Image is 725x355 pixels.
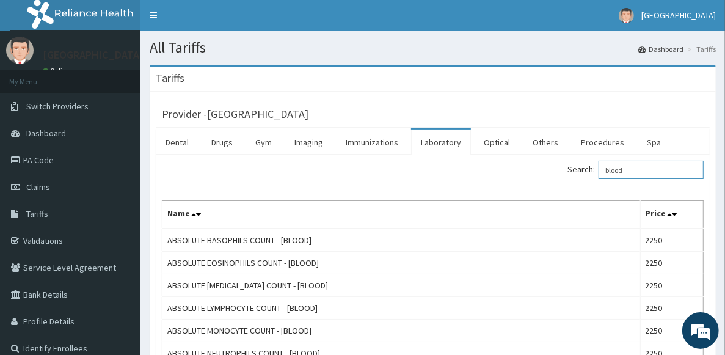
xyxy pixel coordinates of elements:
[162,109,308,120] h3: Provider - [GEOGRAPHIC_DATA]
[640,274,703,297] td: 2250
[162,297,641,320] td: ABSOLUTE LYMPHOCYTE COUNT - [BLOOD]
[64,68,205,84] div: Chat with us now
[26,208,48,219] span: Tariffs
[26,181,50,192] span: Claims
[336,130,408,155] a: Immunizations
[641,10,716,21] span: [GEOGRAPHIC_DATA]
[619,8,634,23] img: User Image
[523,130,568,155] a: Others
[571,130,634,155] a: Procedures
[638,44,683,54] a: Dashboard
[640,201,703,229] th: Price
[202,130,242,155] a: Drugs
[685,44,716,54] li: Tariffs
[599,161,704,179] input: Search:
[43,67,72,75] a: Online
[640,252,703,274] td: 2250
[6,37,34,64] img: User Image
[23,61,49,92] img: d_794563401_company_1708531726252_794563401
[162,229,641,252] td: ABSOLUTE BASOPHILS COUNT - [BLOOD]
[43,49,144,60] p: [GEOGRAPHIC_DATA]
[640,297,703,320] td: 2250
[411,130,471,155] a: Laboratory
[246,130,282,155] a: Gym
[637,130,671,155] a: Spa
[640,229,703,252] td: 2250
[150,40,716,56] h1: All Tariffs
[26,101,89,112] span: Switch Providers
[640,320,703,342] td: 2250
[285,130,333,155] a: Imaging
[162,201,641,229] th: Name
[162,274,641,297] td: ABSOLUTE [MEDICAL_DATA] COUNT - [BLOOD]
[156,130,199,155] a: Dental
[567,161,704,179] label: Search:
[6,230,233,273] textarea: Type your message and hit 'Enter'
[156,73,184,84] h3: Tariffs
[26,128,66,139] span: Dashboard
[474,130,520,155] a: Optical
[162,320,641,342] td: ABSOLUTE MONOCYTE COUNT - [BLOOD]
[162,252,641,274] td: ABSOLUTE EOSINOPHILS COUNT - [BLOOD]
[71,102,169,225] span: We're online!
[200,6,230,35] div: Minimize live chat window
